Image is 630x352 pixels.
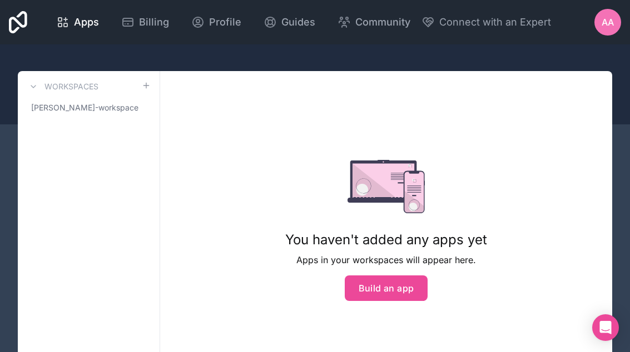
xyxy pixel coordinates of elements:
[355,14,410,30] span: Community
[112,10,178,34] a: Billing
[281,14,315,30] span: Guides
[139,14,169,30] span: Billing
[285,231,487,249] h1: You haven't added any apps yet
[329,10,419,34] a: Community
[31,102,138,113] span: [PERSON_NAME]-workspace
[439,14,551,30] span: Connect with an Expert
[255,10,324,34] a: Guides
[27,80,98,93] a: Workspaces
[47,10,108,34] a: Apps
[345,275,428,301] button: Build an app
[285,253,487,266] p: Apps in your workspaces will appear here.
[592,314,619,341] div: Open Intercom Messenger
[44,81,98,92] h3: Workspaces
[421,14,551,30] button: Connect with an Expert
[348,160,425,213] img: empty state
[27,98,151,118] a: [PERSON_NAME]-workspace
[209,14,241,30] span: Profile
[602,16,614,29] span: AA
[182,10,250,34] a: Profile
[74,14,99,30] span: Apps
